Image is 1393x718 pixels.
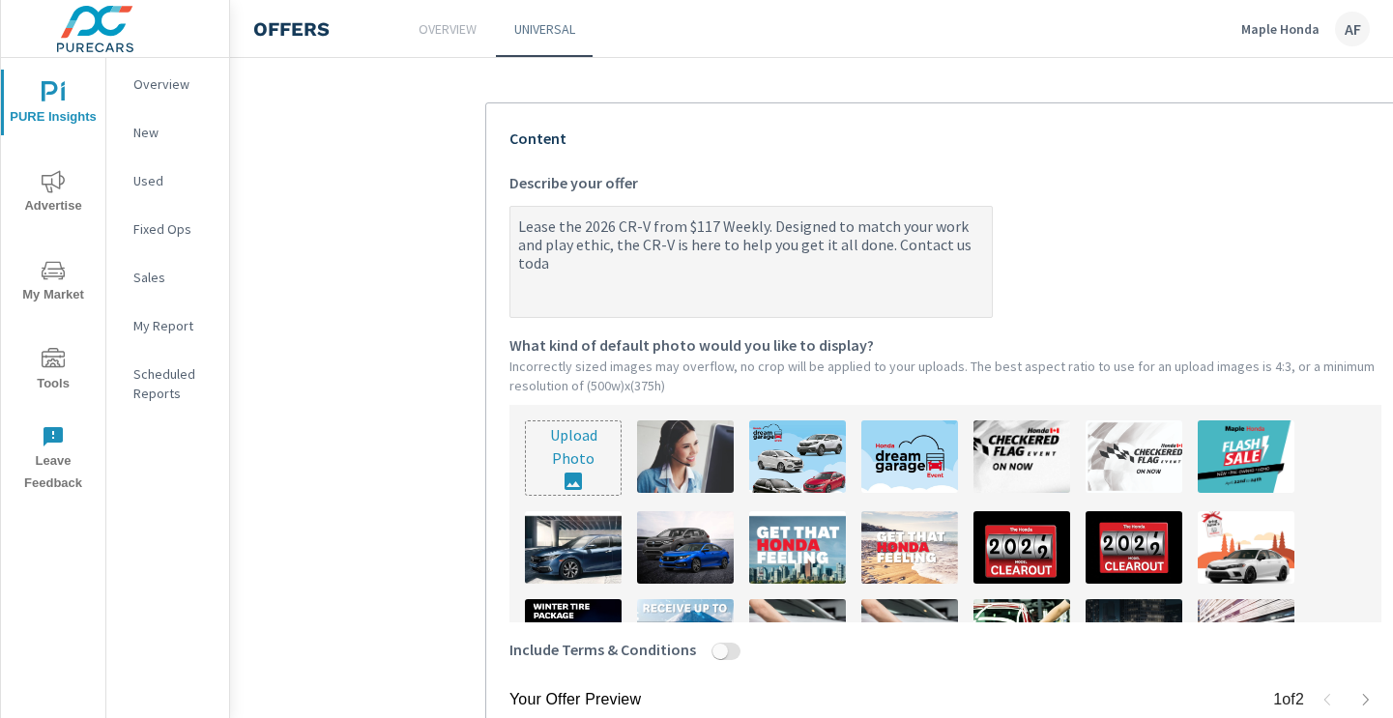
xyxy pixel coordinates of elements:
div: Sales [106,263,229,292]
div: nav menu [1,58,105,503]
p: Maple Honda [1241,20,1320,38]
img: description [1086,511,1182,584]
p: Scheduled Reports [133,364,214,403]
span: PURE Insights [7,81,100,129]
img: description [861,599,958,672]
span: What kind of default photo would you like to display? [509,333,874,357]
span: Leave Feedback [7,425,100,495]
span: Tools [7,348,100,395]
div: New [106,118,229,147]
p: Used [133,171,214,190]
div: Used [106,166,229,195]
img: description [637,420,734,493]
p: My Report [133,316,214,335]
p: 1 of 2 [1273,688,1304,711]
textarea: Describe your offer [510,210,992,317]
img: description [749,420,846,493]
p: Overview [419,19,477,39]
div: AF [1335,12,1370,46]
p: Incorrectly sized images may overflow, no crop will be applied to your uploads. The best aspect r... [509,357,1381,395]
img: description [637,599,734,672]
div: Fixed Ops [106,215,229,244]
h4: Offers [253,17,330,41]
img: description [749,511,846,584]
img: description [973,599,1070,672]
p: New [133,123,214,142]
img: description [525,599,622,672]
span: Describe your offer [509,171,638,194]
p: Fixed Ops [133,219,214,239]
span: Advertise [7,170,100,217]
p: Your Offer Preview [509,688,641,711]
div: Overview [106,70,229,99]
img: description [749,599,846,672]
img: description [1086,599,1182,672]
span: My Market [7,259,100,306]
img: description [1086,420,1182,493]
button: Include Terms & Conditions [712,643,728,660]
p: Content [509,127,1381,150]
span: Include Terms & Conditions [509,638,696,661]
img: description [861,420,958,493]
img: description [1198,599,1294,672]
p: Sales [133,268,214,287]
img: description [637,511,734,584]
img: description [973,420,1070,493]
p: Overview [133,74,214,94]
div: Scheduled Reports [106,359,229,408]
img: description [973,511,1070,584]
img: description [861,511,958,584]
div: My Report [106,311,229,340]
img: description [1198,420,1294,493]
img: description [1198,511,1294,584]
img: description [525,511,622,584]
p: Universal [514,19,575,39]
